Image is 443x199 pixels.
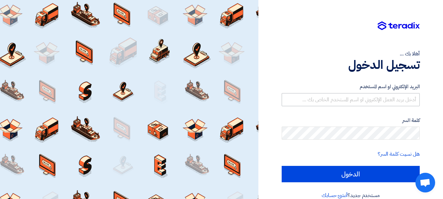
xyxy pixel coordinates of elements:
label: كلمة السر [282,117,420,124]
img: Teradix logo [378,21,420,30]
input: أدخل بريد العمل الإلكتروني او اسم المستخدم الخاص بك ... [282,93,420,106]
div: أهلا بك ... [282,50,420,58]
label: البريد الإلكتروني او اسم المستخدم [282,83,420,90]
input: الدخول [282,166,420,182]
div: Open chat [415,173,435,192]
a: هل نسيت كلمة السر؟ [378,150,420,158]
h1: تسجيل الدخول [282,58,420,72]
